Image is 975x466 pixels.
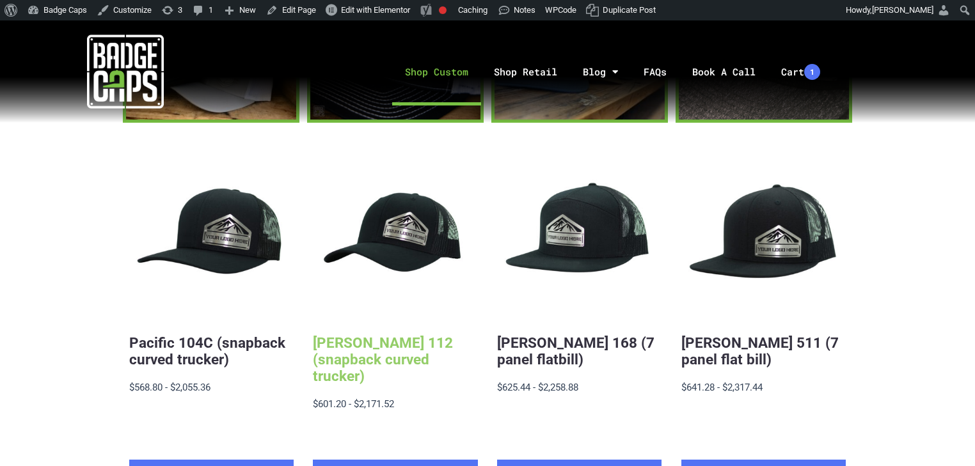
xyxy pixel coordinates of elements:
[392,38,481,105] a: Shop Custom
[872,5,933,15] span: [PERSON_NAME]
[439,6,447,14] div: Focus keyphrase not set
[87,33,164,110] img: badgecaps white logo with green acccent
[313,334,453,384] a: [PERSON_NAME] 112 (snapback curved trucker)
[681,334,839,368] a: [PERSON_NAME] 511 (7 panel flat bill)
[481,38,570,105] a: Shop Retail
[570,38,631,105] a: Blog
[497,382,578,393] span: $625.44 - $2,258.88
[911,405,975,466] iframe: Chat Widget
[768,38,833,105] a: Cart1
[681,155,846,319] button: BadgeCaps - Richardson 511
[497,155,662,319] button: BadgeCaps - Richardson 168
[129,334,285,368] a: Pacific 104C (snapback curved trucker)
[129,155,294,319] button: BadgeCaps - Pacific 104C
[497,334,654,368] a: [PERSON_NAME] 168 (7 panel flatbill)
[313,155,477,319] button: BadgeCaps - Richardson 112
[679,38,768,105] a: Book A Call
[250,38,975,105] nav: Menu
[129,382,210,393] span: $568.80 - $2,055.36
[631,38,679,105] a: FAQs
[341,5,410,15] span: Edit with Elementor
[313,398,394,410] span: $601.20 - $2,171.52
[681,382,763,393] span: $641.28 - $2,317.44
